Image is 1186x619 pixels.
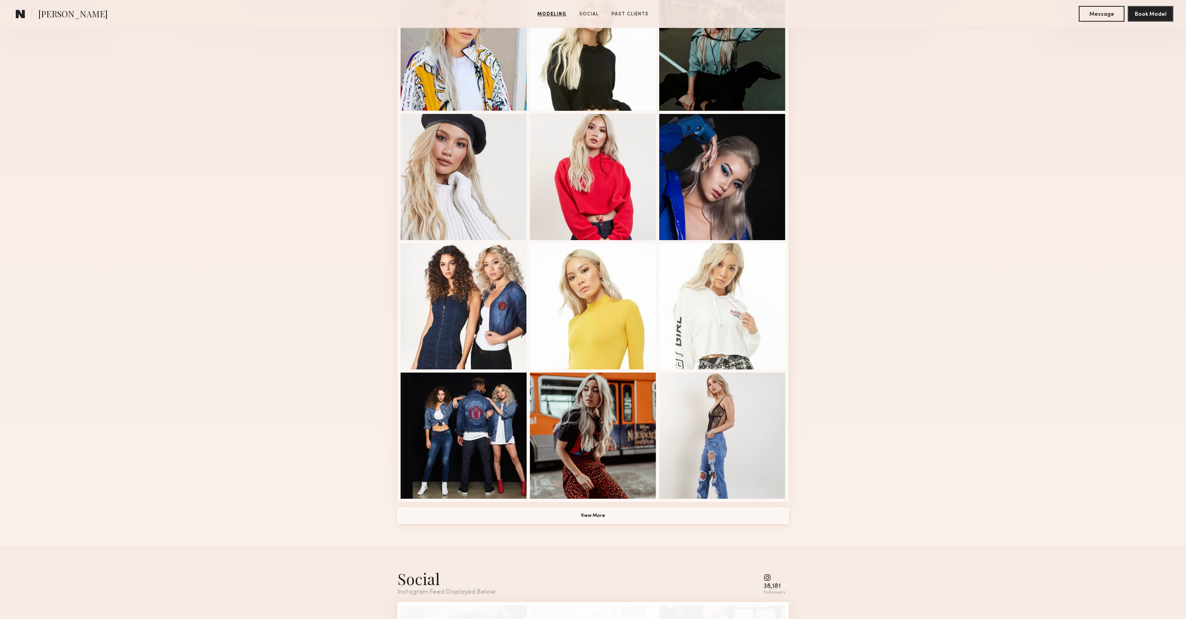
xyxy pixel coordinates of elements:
a: Book Model [1128,10,1173,17]
span: [PERSON_NAME] [38,8,108,22]
a: Modeling [534,11,570,18]
button: Message [1079,6,1124,22]
div: Social [397,568,495,589]
a: Social [576,11,602,18]
a: Past Clients [608,11,652,18]
div: 38,181 [764,584,785,589]
button: View More [397,508,789,524]
button: Book Model [1128,6,1173,22]
div: followers [764,590,785,596]
div: Instagram Feed Displayed Below [397,589,495,596]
